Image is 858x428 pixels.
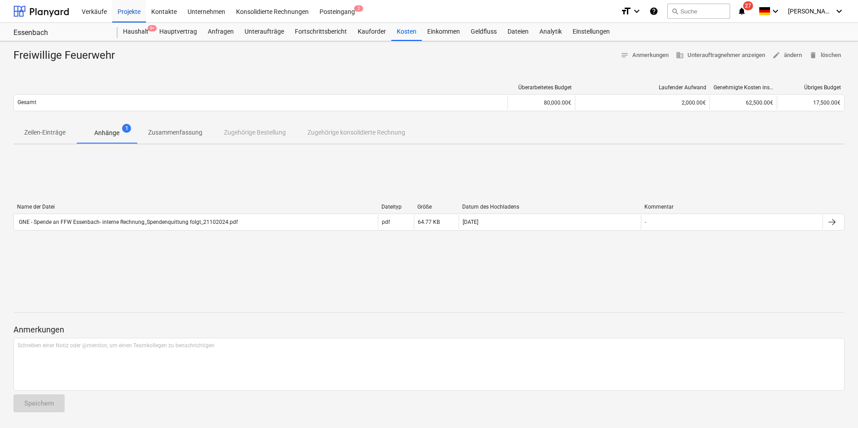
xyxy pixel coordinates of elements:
[709,96,777,110] div: 62,500.00€
[148,25,157,31] span: 9+
[567,23,615,41] a: Einstellungen
[391,23,422,41] a: Kosten
[13,324,845,335] p: Anmerkungen
[631,6,642,17] i: keyboard_arrow_down
[644,204,819,210] div: Kommentar
[122,124,131,133] span: 1
[17,204,374,210] div: Name der Datei
[418,219,440,225] div: 64.77 KB
[18,219,238,225] div: GNE - Spende an FFW Essenbach- interne Rechnung_Spendenquittung folgt_21102024.pdf
[621,6,631,17] i: format_size
[154,23,202,41] a: Hauptvertrag
[743,1,753,10] span: 27
[118,23,154,41] a: Haushalt9+
[813,385,858,428] div: Chat-Widget
[462,204,637,210] div: Datum des Hochladens
[13,48,122,63] div: Freiwillige Feuerwehr
[809,50,841,61] span: löschen
[579,100,706,106] div: 2,000.00€
[422,23,465,41] a: Einkommen
[617,48,672,62] button: Anmerkungen
[772,51,780,59] span: edit
[289,23,352,41] a: Fortschrittsbericht
[352,23,391,41] a: Kauforder
[465,23,502,41] a: Geldfluss
[148,128,202,137] p: Zusammenfassung
[649,6,658,17] i: Wissensbasis
[463,219,478,225] div: [DATE]
[18,99,36,106] p: Gesamt
[118,23,154,41] div: Haushalt
[13,28,107,38] div: Essenbach
[770,6,781,17] i: keyboard_arrow_down
[502,23,534,41] a: Dateien
[381,204,410,210] div: Dateityp
[354,5,363,12] span: 2
[772,50,802,61] span: ändern
[645,219,646,225] div: -
[512,84,572,91] div: Überarbeitetes Budget
[781,84,841,91] div: Übriges Budget
[813,100,840,106] span: 17,500.00€
[834,6,845,17] i: keyboard_arrow_down
[737,6,746,17] i: notifications
[508,96,575,110] div: 80,000.00€
[809,51,817,59] span: delete
[676,51,684,59] span: business
[579,84,706,91] div: Laufender Aufwand
[672,48,769,62] button: Unterauftragnehmer anzeigen
[769,48,805,62] button: ändern
[813,385,858,428] iframe: Chat Widget
[671,8,679,15] span: search
[94,128,119,138] p: Anhänge
[534,23,567,41] a: Analytik
[714,84,774,91] div: Genehmigte Kosten insgesamt
[239,23,289,41] a: Unteraufträge
[788,8,833,15] span: [PERSON_NAME]
[621,50,669,61] span: Anmerkungen
[805,48,845,62] button: löschen
[417,204,455,210] div: Größe
[202,23,239,41] a: Anfragen
[667,4,730,19] button: Suche
[621,51,629,59] span: notes
[24,128,66,137] p: Zeilen-Einträge
[382,219,390,225] div: pdf
[676,50,765,61] span: Unterauftragnehmer anzeigen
